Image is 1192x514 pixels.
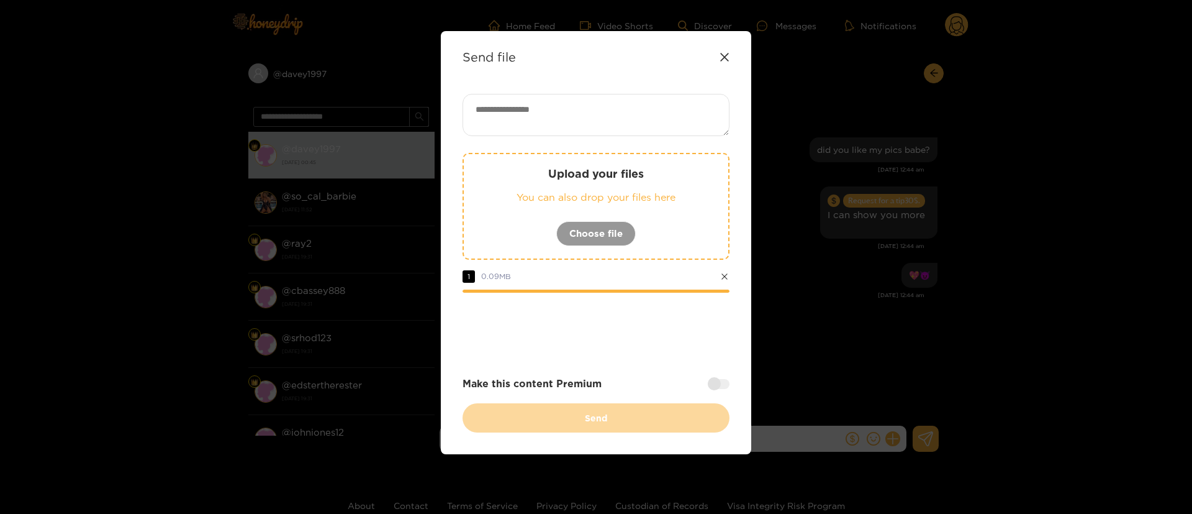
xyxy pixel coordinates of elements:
[489,167,703,181] p: Upload your files
[556,221,636,246] button: Choose file
[481,272,511,280] span: 0.09 MB
[463,50,516,64] strong: Send file
[463,270,475,283] span: 1
[463,403,729,433] button: Send
[463,377,602,391] strong: Make this content Premium
[489,190,703,204] p: You can also drop your files here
